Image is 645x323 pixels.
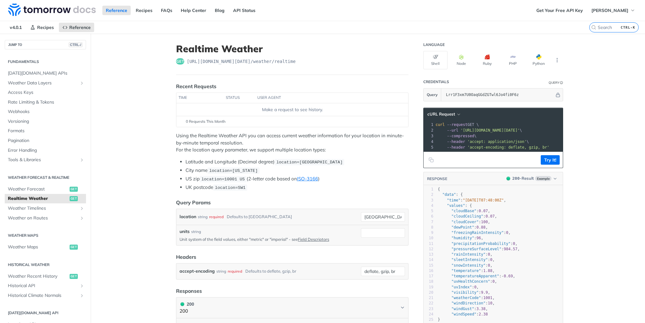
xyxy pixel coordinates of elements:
[186,119,225,124] span: 0 Requests This Month
[5,281,86,291] a: Historical APIShow subpages for Historical API
[438,312,488,316] span: :
[427,92,438,98] span: Query
[102,6,131,15] a: Reference
[5,194,86,203] a: Realtime Weatherget
[483,269,493,273] span: 1.88
[245,267,296,276] div: Defaults to deflate, gzip, br
[549,80,559,85] div: Query
[180,267,215,276] label: accept-encoding
[549,80,563,85] div: QueryInformation
[506,230,508,235] span: 0
[479,209,488,213] span: 0.07
[176,93,224,103] th: time
[477,236,481,240] span: 96
[488,252,490,257] span: 0
[424,198,433,203] div: 3
[5,107,86,116] a: Webhooks
[177,6,210,15] a: Help Center
[619,24,637,31] kbd: CTRL-K
[191,229,201,235] div: string
[438,225,488,229] span: : ,
[8,195,68,202] span: Realtime Weather
[488,263,490,268] span: 0
[176,132,408,154] p: Using the Realtime Weather API you can access current weather information for your location in mi...
[297,176,318,182] a: ISO-3166
[451,285,472,289] span: "uvIndex"
[451,252,485,257] span: "rainIntensity"
[209,168,258,173] span: location=[US_STATE]
[201,177,245,182] span: location=10001 US
[436,122,479,127] span: GET \
[504,247,517,251] span: 984.57
[424,192,433,197] div: 2
[512,176,520,181] span: 200
[451,247,501,251] span: "pressureSurfaceLevel"
[438,296,495,300] span: : ,
[541,155,560,165] button: Try It!
[451,312,476,316] span: "windSpeed"
[501,274,504,278] span: -
[425,111,462,117] button: cURL Request
[535,176,551,181] span: Example
[477,225,486,229] span: 0.88
[424,225,433,230] div: 8
[70,196,78,201] span: get
[447,145,465,150] span: --header
[79,283,84,288] button: Show subpages for Historical API
[424,187,433,192] div: 1
[438,285,479,289] span: : ,
[180,301,405,315] button: 200 200200
[451,230,504,235] span: "freezingRainIntensity"
[211,6,228,15] a: Blog
[8,89,84,96] span: Access Keys
[447,134,474,138] span: --compressed
[438,269,495,273] span: : ,
[436,134,477,138] span: \
[447,139,465,144] span: --header
[8,3,96,16] img: Tomorrow.io Weather API Docs
[5,233,86,238] h2: Weather Maps
[424,285,433,290] div: 19
[5,242,86,252] a: Weather Mapsget
[451,220,479,224] span: "cloudCover"
[588,6,639,15] button: [PERSON_NAME]
[490,258,492,262] span: 0
[298,237,329,242] a: Field Descriptors
[560,81,563,84] i: Information
[438,220,490,224] span: : ,
[451,301,485,305] span: "windDirection"
[8,118,84,125] span: Versioning
[492,279,494,284] span: 0
[186,184,408,191] li: UK postcode
[424,257,433,263] div: 14
[424,290,433,295] div: 20
[475,51,499,69] button: Ruby
[438,214,497,218] span: : ,
[424,274,433,279] div: 17
[451,274,499,278] span: "temperatureApparent"
[438,241,517,246] span: : ,
[451,258,488,262] span: "sleetIntensity"
[179,106,406,113] div: Make a request to see history.
[424,306,433,312] div: 23
[447,128,458,133] span: --url
[5,204,86,213] a: Weather TimelinesShow subpages for Weather Timelines
[227,212,292,221] div: Defaults to [GEOGRAPHIC_DATA]
[451,209,476,213] span: "cloudBase"
[424,203,433,208] div: 4
[438,198,506,202] span: : ,
[157,6,176,15] a: FAQs
[8,186,68,192] span: Weather Forecast
[424,241,433,246] div: 11
[424,317,433,322] div: 25
[451,236,474,240] span: "humidity"
[424,301,433,306] div: 22
[176,253,196,261] div: Headers
[438,274,515,278] span: : ,
[438,258,495,262] span: : ,
[552,55,562,65] button: More Languages
[79,81,84,86] button: Show subpages for Weather Data Layers
[180,236,358,242] p: Unit system of the field values, either "metric" or "imperial" - see
[186,175,408,183] li: US zip (2-letter code based on )
[8,273,68,280] span: Weather Recent History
